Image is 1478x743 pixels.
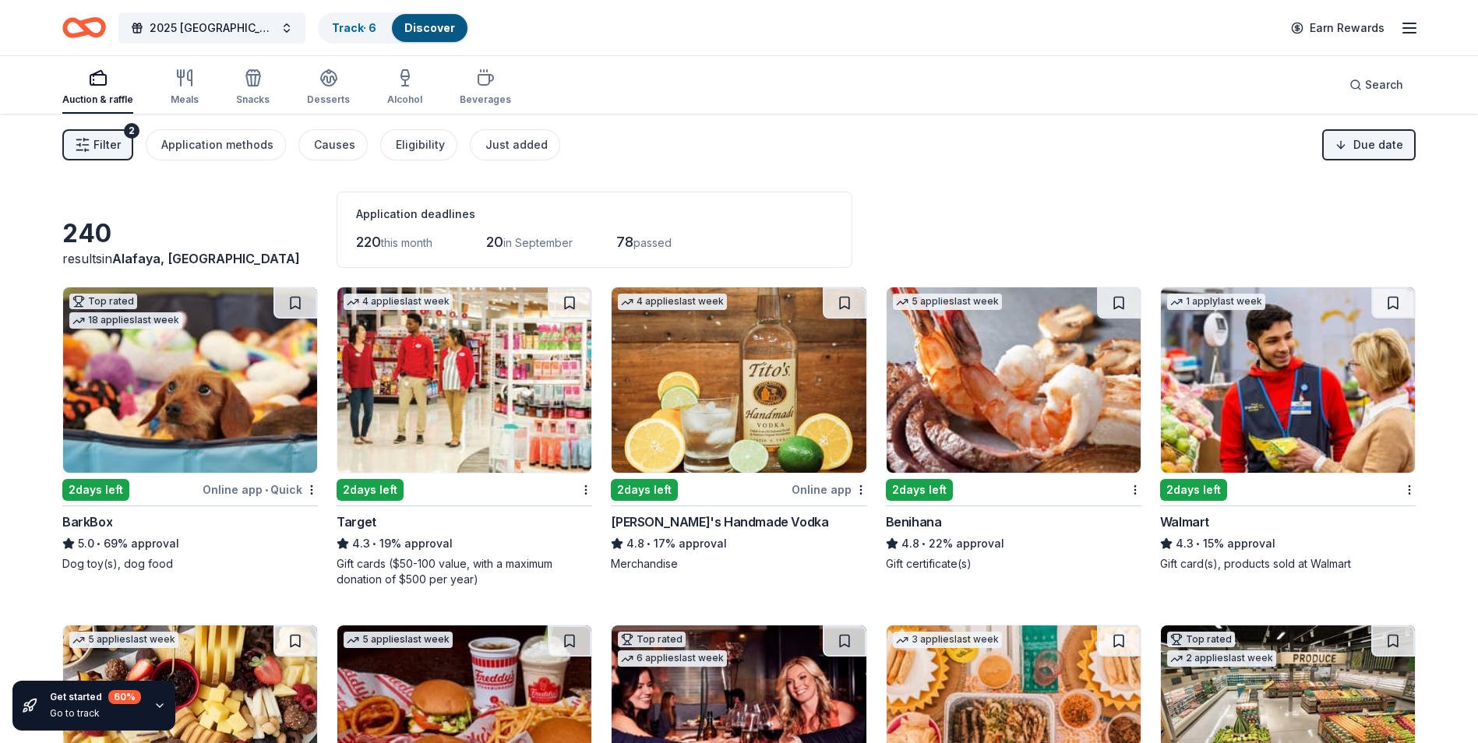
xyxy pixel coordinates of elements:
button: Auction & raffle [62,62,133,114]
button: Desserts [307,62,350,114]
div: Benihana [886,512,942,531]
button: Filter2 [62,129,133,160]
div: Dog toy(s), dog food [62,556,318,572]
div: 5 applies last week [893,294,1002,310]
div: Auction & raffle [62,93,133,106]
span: Due date [1353,136,1403,154]
div: Application deadlines [356,205,833,224]
button: Just added [470,129,560,160]
button: Track· 6Discover [318,12,469,44]
span: • [922,537,926,550]
span: 2025 [GEOGRAPHIC_DATA], [GEOGRAPHIC_DATA] 449th Bomb Group WWII Reunion [150,19,274,37]
div: 2 [124,123,139,139]
button: Beverages [460,62,511,114]
div: Beverages [460,93,511,106]
div: 1 apply last week [1167,294,1265,310]
button: Due date [1322,129,1416,160]
span: • [97,537,101,550]
button: 2025 [GEOGRAPHIC_DATA], [GEOGRAPHIC_DATA] 449th Bomb Group WWII Reunion [118,12,305,44]
a: Discover [404,21,455,34]
div: 240 [62,218,318,249]
button: Meals [171,62,199,114]
div: Online app Quick [203,480,318,499]
div: 60 % [108,690,141,704]
a: Image for BarkBoxTop rated18 applieslast week2days leftOnline app•QuickBarkBox5.0•69% approvalDog... [62,287,318,572]
span: 20 [486,234,503,250]
a: Image for Tito's Handmade Vodka4 applieslast week2days leftOnline app[PERSON_NAME]'s Handmade Vod... [611,287,866,572]
img: Image for Target [337,287,591,473]
div: Gift card(s), products sold at Walmart [1160,556,1416,572]
div: Just added [485,136,548,154]
span: in September [503,236,573,249]
div: 2 days left [1160,479,1227,501]
div: Online app [792,480,867,499]
div: 5 applies last week [69,632,178,648]
div: 2 days left [337,479,404,501]
div: 4 applies last week [618,294,727,310]
button: Causes [298,129,368,160]
a: Image for Walmart1 applylast week2days leftWalmart4.3•15% approvalGift card(s), products sold at ... [1160,287,1416,572]
span: 4.8 [901,534,919,553]
span: 4.3 [1176,534,1194,553]
div: 18 applies last week [69,312,182,329]
a: Home [62,9,106,46]
div: 17% approval [611,534,866,553]
div: Snacks [236,93,270,106]
div: results [62,249,318,268]
div: Top rated [69,294,137,309]
div: Go to track [50,707,141,720]
div: 5 applies last week [344,632,453,648]
span: this month [381,236,432,249]
div: Causes [314,136,355,154]
span: Search [1365,76,1403,94]
div: [PERSON_NAME]'s Handmade Vodka [611,512,828,531]
div: 3 applies last week [893,632,1002,648]
span: 78 [616,234,633,250]
span: in [102,251,300,266]
span: Alafaya, [GEOGRAPHIC_DATA] [112,251,300,266]
img: Image for Walmart [1161,287,1415,473]
button: Alcohol [387,62,422,114]
span: • [647,537,651,550]
div: Alcohol [387,93,422,106]
div: Top rated [1167,632,1235,647]
span: 220 [356,234,381,250]
img: Image for Benihana [887,287,1141,473]
div: Desserts [307,93,350,106]
button: Eligibility [380,129,457,160]
span: • [265,484,268,496]
div: 2 applies last week [1167,650,1276,667]
div: Application methods [161,136,273,154]
a: Image for Benihana5 applieslast week2days leftBenihana4.8•22% approvalGift certificate(s) [886,287,1141,572]
div: Target [337,512,376,531]
button: Snacks [236,62,270,114]
div: 15% approval [1160,534,1416,553]
button: Search [1337,69,1416,100]
span: 4.3 [352,534,370,553]
div: 4 applies last week [344,294,453,310]
div: Eligibility [396,136,445,154]
span: • [1196,537,1200,550]
div: Gift certificate(s) [886,556,1141,572]
div: Top rated [618,632,686,647]
span: 4.8 [626,534,644,553]
a: Earn Rewards [1282,14,1394,42]
div: 2 days left [62,479,129,501]
button: Application methods [146,129,286,160]
div: 22% approval [886,534,1141,553]
span: passed [633,236,672,249]
div: Meals [171,93,199,106]
a: Image for Target4 applieslast week2days leftTarget4.3•19% approvalGift cards ($50-100 value, with... [337,287,592,587]
div: Gift cards ($50-100 value, with a maximum donation of $500 per year) [337,556,592,587]
div: BarkBox [62,512,112,531]
a: Track· 6 [332,21,376,34]
div: 69% approval [62,534,318,553]
div: Walmart [1160,512,1209,531]
span: • [373,537,377,550]
img: Image for BarkBox [63,287,317,473]
div: 2 days left [886,479,953,501]
div: 19% approval [337,534,592,553]
div: Merchandise [611,556,866,572]
div: Get started [50,690,141,704]
div: 6 applies last week [618,650,727,667]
